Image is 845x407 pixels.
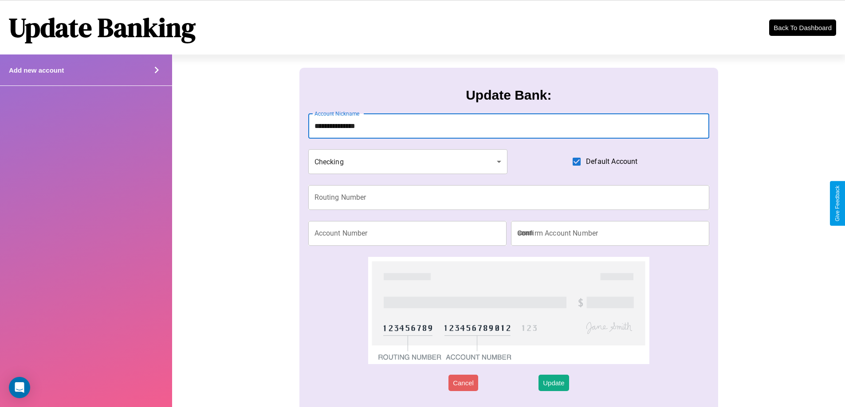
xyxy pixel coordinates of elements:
button: Back To Dashboard [769,19,836,36]
h3: Update Bank: [466,88,551,103]
label: Account Nickname [314,110,360,117]
button: Update [538,375,569,391]
div: Give Feedback [834,186,841,221]
h1: Update Banking [9,9,196,46]
div: Open Intercom Messenger [9,377,30,398]
span: Default Account [586,156,637,167]
button: Cancel [448,375,478,391]
img: check [368,257,649,364]
div: Checking [308,149,508,174]
h4: Add new account [9,66,64,74]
